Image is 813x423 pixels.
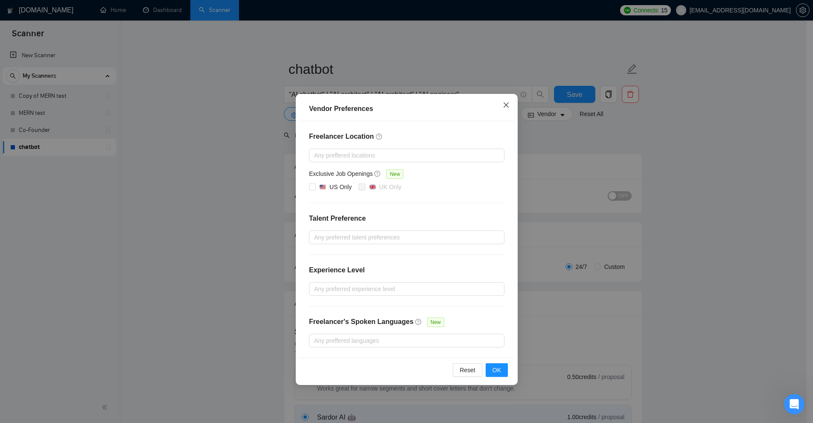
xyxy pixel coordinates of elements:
span: close [503,102,510,108]
span: question-circle [376,133,382,140]
span: Reset [460,365,475,375]
span: New [427,318,444,327]
div: Vendor Preferences [309,104,504,114]
span: question-circle [374,170,381,177]
button: OK [485,363,507,377]
h4: Talent Preference [309,213,504,224]
h5: Exclusive Job Openings [309,169,373,178]
span: New [386,169,403,179]
img: 🇺🇸 [320,184,326,190]
h4: Experience Level [309,265,365,275]
h4: Freelancer's Spoken Languages [309,317,414,327]
div: US Only [329,182,352,192]
button: Close [495,94,518,117]
button: Reset [453,363,482,377]
div: UK Only [379,182,401,192]
h4: Freelancer Location [309,131,504,142]
span: OK [492,365,501,375]
span: question-circle [415,318,422,325]
iframe: Intercom live chat [784,394,804,414]
img: 🇬🇧 [369,184,375,190]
